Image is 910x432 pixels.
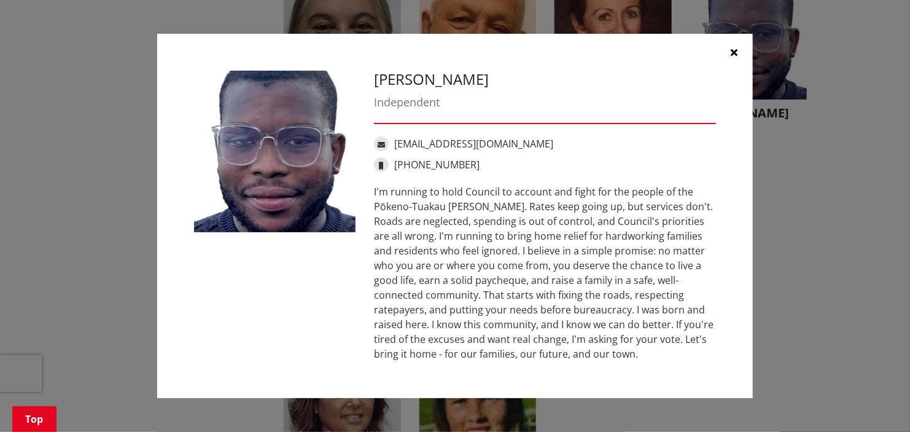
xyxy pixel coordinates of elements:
[394,158,480,171] a: [PHONE_NUMBER]
[374,184,716,361] div: I'm running to hold Council to account and fight for the people of the Pōkeno-Tuakau [PERSON_NAME...
[12,406,56,432] a: Top
[374,94,716,111] div: Independent
[394,137,553,151] a: [EMAIL_ADDRESS][DOMAIN_NAME]
[854,380,898,425] iframe: Messenger Launcher
[374,71,716,88] h3: [PERSON_NAME]
[194,71,356,232] img: WO-W-TP__RODRIGUES_F__FYycs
